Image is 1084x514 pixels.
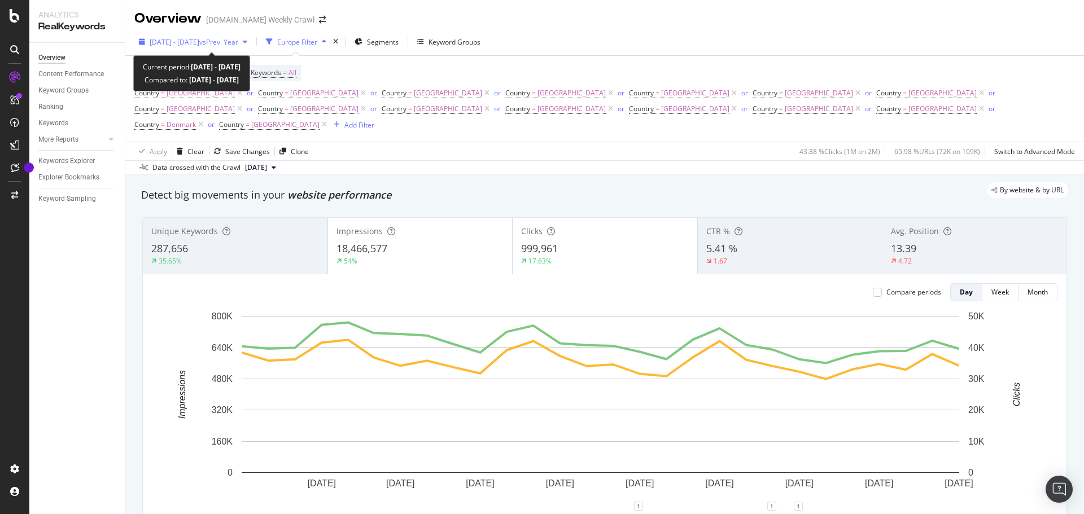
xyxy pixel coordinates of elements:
[134,120,159,129] span: Country
[38,85,89,96] div: Keyword Groups
[38,193,96,205] div: Keyword Sampling
[618,87,624,98] button: or
[903,88,907,98] span: =
[159,256,182,266] div: 35.65%
[291,147,309,156] div: Clone
[987,182,1068,198] div: legacy label
[219,120,244,129] span: Country
[532,104,536,113] span: =
[167,85,235,101] span: [GEOGRAPHIC_DATA]
[38,20,116,33] div: RealKeywords
[886,287,941,297] div: Compare periods
[161,104,165,113] span: =
[903,104,907,113] span: =
[38,68,104,80] div: Content Performance
[661,85,729,101] span: [GEOGRAPHIC_DATA]
[891,226,939,236] span: Avg. Position
[408,88,412,98] span: =
[209,142,270,160] button: Save Changes
[785,101,853,117] span: [GEOGRAPHIC_DATA]
[991,287,1009,297] div: Week
[38,52,65,64] div: Overview
[350,33,403,51] button: Segments
[38,85,117,96] a: Keyword Groups
[908,85,977,101] span: [GEOGRAPHIC_DATA]
[741,103,748,114] button: or
[865,478,893,488] text: [DATE]
[989,104,995,113] div: or
[208,119,215,130] button: or
[246,120,250,129] span: =
[289,65,296,81] span: All
[779,88,783,98] span: =
[968,437,985,446] text: 10K
[779,104,783,113] span: =
[414,85,482,101] span: [GEOGRAPHIC_DATA]
[145,73,239,86] div: Compared to:
[382,104,406,113] span: Country
[143,60,241,73] div: Current period:
[261,33,331,51] button: Europe Filter
[290,85,359,101] span: [GEOGRAPHIC_DATA]
[336,226,383,236] span: Impressions
[706,241,737,255] span: 5.41 %
[891,241,916,255] span: 13.39
[258,104,283,113] span: Country
[151,241,188,255] span: 287,656
[251,117,320,133] span: [GEOGRAPHIC_DATA]
[994,147,1075,156] div: Switch to Advanced Mode
[370,88,377,98] div: or
[865,87,872,98] button: or
[38,134,78,146] div: More Reports
[505,104,530,113] span: Country
[1012,383,1021,407] text: Clicks
[225,147,270,156] div: Save Changes
[245,162,267,173] span: 2025 Apr. 17th
[38,172,99,183] div: Explorer Bookmarks
[331,36,340,47] div: times
[24,162,34,173] div: Tooltip anchor
[494,87,501,98] button: or
[634,502,643,511] div: 1
[629,104,654,113] span: Country
[344,256,357,266] div: 54%
[172,142,204,160] button: Clear
[960,287,973,297] div: Day
[212,437,233,446] text: 160K
[212,311,233,321] text: 800K
[212,405,233,415] text: 320K
[367,37,399,47] span: Segments
[413,33,485,51] button: Keyword Groups
[865,103,872,114] button: or
[134,142,167,160] button: Apply
[945,478,973,488] text: [DATE]
[706,226,730,236] span: CTR %
[38,101,117,113] a: Ranking
[546,478,574,488] text: [DATE]
[386,478,414,488] text: [DATE]
[38,101,63,113] div: Ranking
[38,193,117,205] a: Keyword Sampling
[429,37,480,47] div: Keyword Groups
[794,502,803,511] div: 1
[466,478,494,488] text: [DATE]
[537,101,606,117] span: [GEOGRAPHIC_DATA]
[152,310,1049,506] div: A chart.
[753,88,777,98] span: Country
[150,37,199,47] span: [DATE] - [DATE]
[134,104,159,113] span: Country
[285,104,289,113] span: =
[876,104,901,113] span: Country
[741,87,748,98] button: or
[38,172,117,183] a: Explorer Bookmarks
[38,68,117,80] a: Content Performance
[521,226,543,236] span: Clicks
[38,134,106,146] a: More Reports
[1000,187,1064,194] span: By website & by URL
[968,374,985,384] text: 30K
[494,104,501,113] div: or
[285,88,289,98] span: =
